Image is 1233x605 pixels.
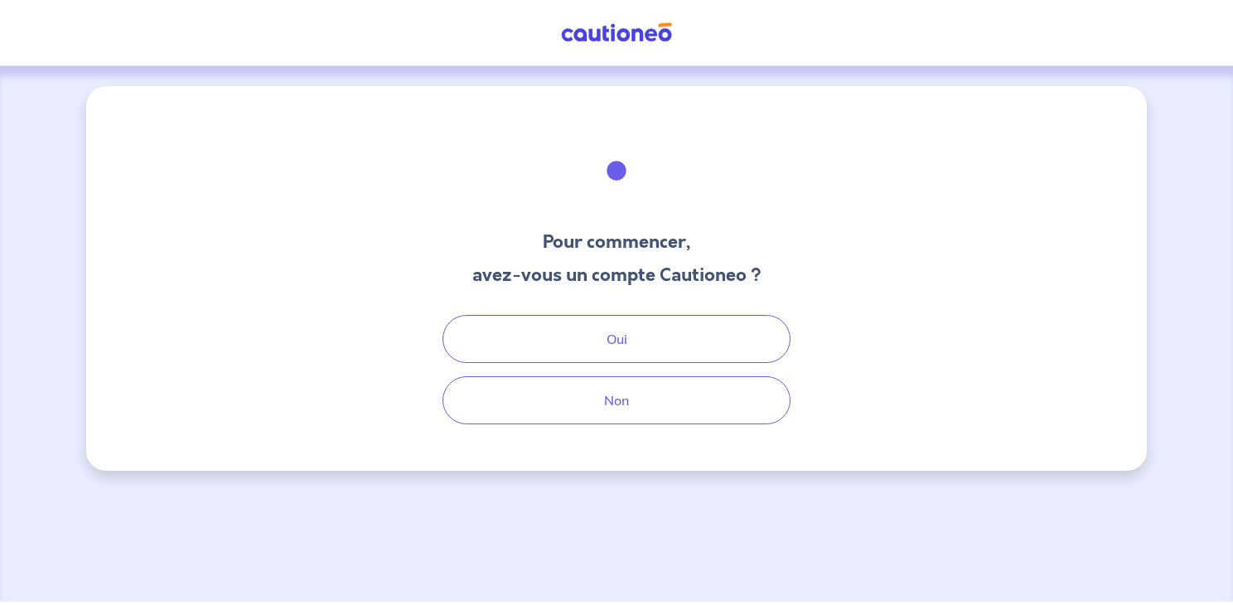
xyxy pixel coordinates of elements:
button: Non [442,376,791,424]
img: Cautioneo [554,22,679,43]
h3: Pour commencer, [472,229,762,255]
img: illu_welcome.svg [572,126,661,215]
h3: avez-vous un compte Cautioneo ? [472,262,762,288]
button: Oui [442,315,791,363]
